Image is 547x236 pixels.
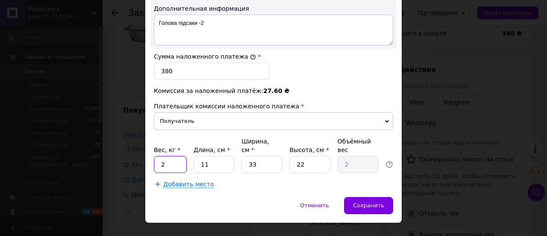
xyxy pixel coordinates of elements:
span: Сохранить [353,202,384,209]
label: Сумма наложенного платежа [154,53,256,60]
div: Дополнительная информация [154,4,393,13]
textarea: Голова підсаки -2 [154,15,393,45]
label: Вес, кг [154,146,180,153]
span: Добавить место [163,181,214,188]
div: Объёмный вес [338,137,379,154]
div: Комиссия за наложенный платёж: [154,87,393,95]
span: Отменить [300,202,329,209]
label: Длина, см [194,146,230,153]
span: Получатель [154,112,393,130]
span: 27.60 ₴ [263,87,289,94]
label: Ширина, см [241,138,269,153]
span: Плательщик комиссии наложенного платежа [154,103,299,110]
label: Высота, см [289,146,329,153]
